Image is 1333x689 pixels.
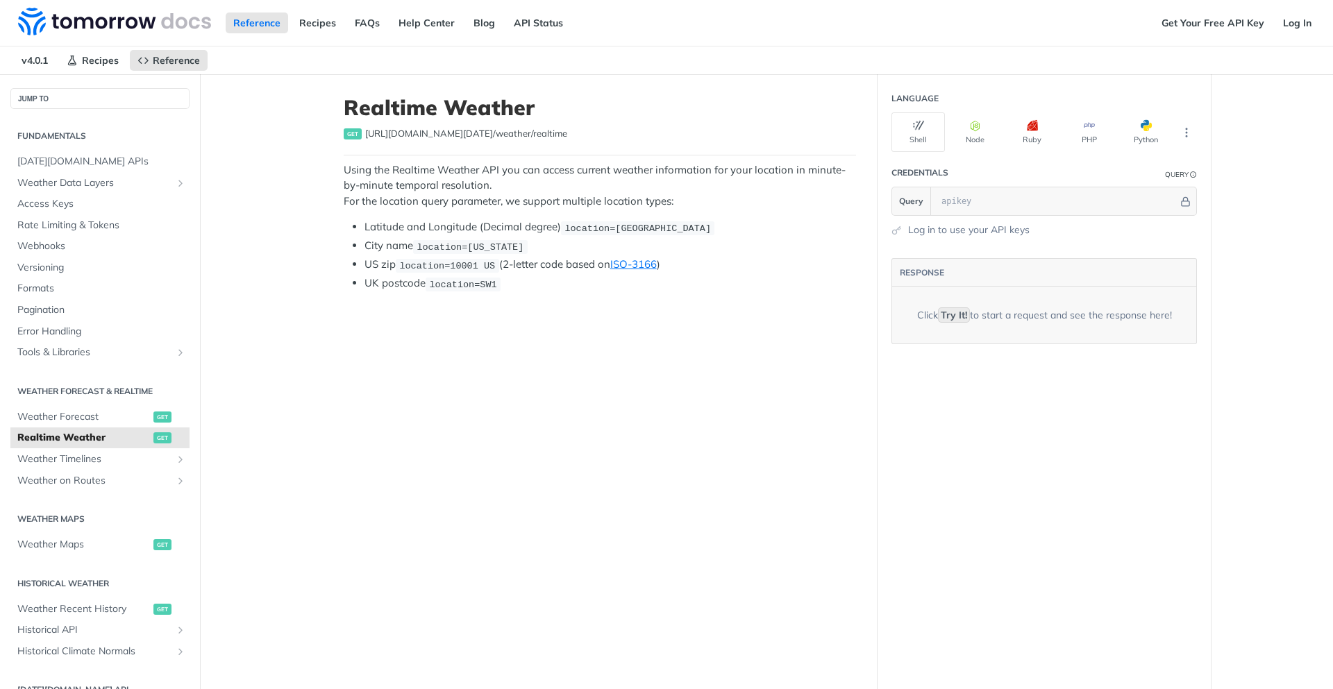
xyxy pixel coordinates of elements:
h2: Historical Weather [10,577,190,590]
a: Webhooks [10,236,190,257]
code: Try It! [938,307,970,323]
span: Weather Recent History [17,602,150,616]
button: Show subpages for Historical API [175,624,186,636]
span: Weather Forecast [17,410,150,424]
a: Weather Data LayersShow subpages for Weather Data Layers [10,173,190,194]
code: location=[GEOGRAPHIC_DATA] [561,221,714,235]
a: Weather Mapsget [10,534,190,555]
span: Historical Climate Normals [17,645,171,658]
button: Query [892,187,931,215]
button: Node [948,112,1002,152]
button: Show subpages for Historical Climate Normals [175,646,186,657]
span: Access Keys [17,197,186,211]
a: Log In [1275,12,1319,33]
span: Formats [17,282,186,296]
span: Realtime Weather [17,431,150,445]
div: Language [891,92,939,105]
span: get [153,539,171,550]
span: Weather Maps [17,538,150,552]
button: RESPONSE [899,266,945,280]
span: https://api.tomorrow.io/v4/weather/realtime [365,127,567,141]
h1: Realtime Weather [344,95,856,120]
button: PHP [1062,112,1116,152]
button: Shell [891,112,945,152]
li: Latitude and Longitude (Decimal degree) [364,219,856,235]
li: US zip (2-letter code based on ) [364,257,856,273]
span: get [153,604,171,615]
span: Query [899,195,923,207]
code: location=SW1 [426,278,501,291]
a: Formats [10,278,190,299]
button: Show subpages for Weather Data Layers [175,178,186,189]
button: JUMP TO [10,88,190,109]
span: Weather Data Layers [17,176,171,190]
h2: Weather Maps [10,513,190,525]
a: Pagination [10,300,190,321]
span: Tools & Libraries [17,346,171,359]
a: Reference [130,50,208,71]
a: Log in to use your API keys [908,223,1030,237]
a: API Status [506,12,571,33]
span: Reference [153,54,200,67]
a: ISO-3166 [610,257,657,271]
a: [DATE][DOMAIN_NAME] APIs [10,151,190,172]
button: Hide [1178,194,1193,208]
a: Help Center [391,12,462,33]
span: get [344,128,362,139]
span: Error Handling [17,325,186,339]
span: v4.0.1 [14,50,56,71]
button: Show subpages for Tools & Libraries [175,347,186,358]
a: Error Handling [10,321,190,342]
div: Credentials [891,167,948,179]
span: Versioning [17,261,186,275]
button: More Languages [1176,122,1197,143]
img: Tomorrow.io Weather API Docs [18,8,211,35]
a: Get Your Free API Key [1154,12,1272,33]
a: Historical APIShow subpages for Historical API [10,620,190,640]
span: Rate Limiting & Tokens [17,219,186,232]
a: Recipes [292,12,344,33]
a: Tools & LibrariesShow subpages for Tools & Libraries [10,342,190,363]
svg: More ellipsis [1180,126,1193,139]
div: QueryInformation [1165,169,1197,180]
span: Webhooks [17,239,186,253]
a: Weather on RoutesShow subpages for Weather on Routes [10,470,190,491]
a: Access Keys [10,194,190,214]
button: Show subpages for Weather on Routes [175,475,186,486]
code: location=[US_STATE] [413,240,528,254]
span: Weather Timelines [17,452,171,466]
a: Weather Forecastget [10,407,190,427]
span: Weather on Routes [17,474,171,488]
li: City name [364,238,856,254]
span: get [153,432,171,443]
a: Blog [466,12,503,33]
a: Weather TimelinesShow subpages for Weather Timelines [10,449,190,470]
span: get [153,411,171,423]
code: location=10001 US [396,259,499,273]
a: Versioning [10,257,190,278]
p: Using the Realtime Weather API you can access current weather information for your location in mi... [344,162,856,210]
h2: Fundamentals [10,130,190,142]
button: Show subpages for Weather Timelines [175,454,186,465]
a: FAQs [347,12,387,33]
div: Click to start a request and see the response here! [917,308,1172,323]
li: UK postcode [364,275,856,291]
span: Historical API [17,623,171,637]
h2: Weather Forecast & realtime [10,385,190,398]
button: Python [1119,112,1173,152]
i: Information [1190,171,1197,178]
div: Query [1165,169,1189,180]
span: Pagination [17,303,186,317]
a: Historical Climate NormalsShow subpages for Historical Climate Normals [10,641,190,662]
a: Recipes [59,50,126,71]
a: Reference [226,12,288,33]
span: [DATE][DOMAIN_NAME] APIs [17,155,186,169]
button: Ruby [1005,112,1059,152]
input: apikey [934,187,1178,215]
span: Recipes [82,54,119,67]
a: Realtime Weatherget [10,427,190,448]
a: Rate Limiting & Tokens [10,215,190,236]
a: Weather Recent Historyget [10,599,190,620]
